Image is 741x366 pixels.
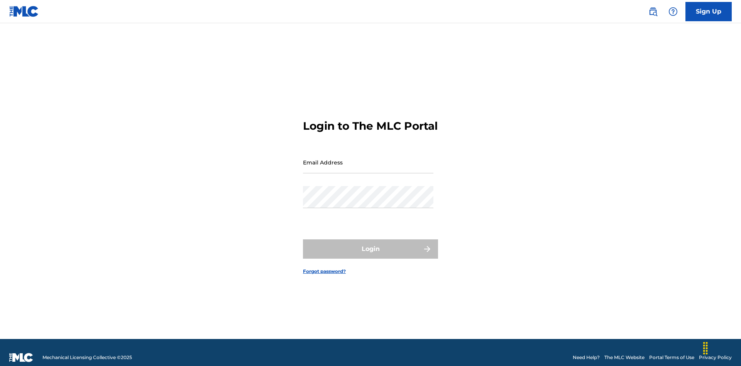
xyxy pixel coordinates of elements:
iframe: Chat Widget [702,329,741,366]
a: Privacy Policy [699,354,732,361]
a: Forgot password? [303,268,346,275]
a: Need Help? [573,354,600,361]
h3: Login to The MLC Portal [303,119,438,133]
a: The MLC Website [604,354,645,361]
a: Public Search [645,4,661,19]
img: logo [9,353,33,362]
a: Sign Up [685,2,732,21]
img: MLC Logo [9,6,39,17]
span: Mechanical Licensing Collective © 2025 [42,354,132,361]
div: Help [665,4,681,19]
div: Drag [699,337,712,360]
a: Portal Terms of Use [649,354,694,361]
img: search [648,7,658,16]
img: help [668,7,678,16]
